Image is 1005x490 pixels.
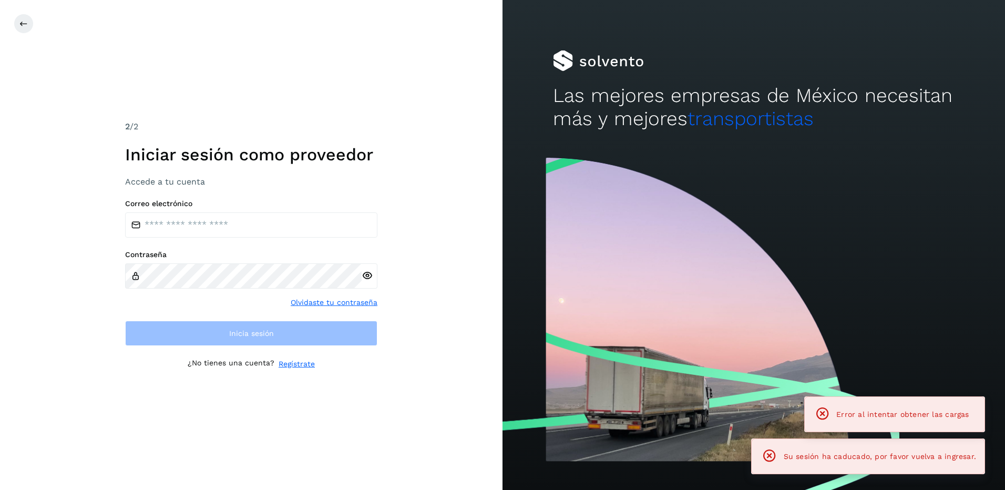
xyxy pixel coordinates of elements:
[125,177,377,187] h3: Accede a tu cuenta
[125,321,377,346] button: Inicia sesión
[836,410,969,418] span: Error al intentar obtener las cargas
[553,84,955,131] h2: Las mejores empresas de México necesitan más y mejores
[125,199,377,208] label: Correo electrónico
[125,145,377,165] h1: Iniciar sesión como proveedor
[291,297,377,308] a: Olvidaste tu contraseña
[125,250,377,259] label: Contraseña
[279,359,315,370] a: Regístrate
[784,452,976,461] span: Su sesión ha caducado, por favor vuelva a ingresar.
[188,359,274,370] p: ¿No tienes una cuenta?
[229,330,274,337] span: Inicia sesión
[125,120,377,133] div: /2
[125,121,130,131] span: 2
[688,107,814,130] span: transportistas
